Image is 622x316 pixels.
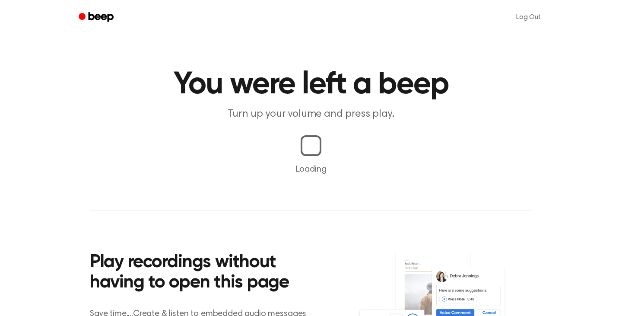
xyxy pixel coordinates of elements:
[73,9,121,26] a: Beep
[145,107,477,121] p: Turn up your volume and press play.
[90,252,323,294] h2: Play recordings without having to open this page
[10,163,612,176] p: Loading
[90,69,532,100] h1: You were left a beep
[508,7,549,28] a: Log Out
